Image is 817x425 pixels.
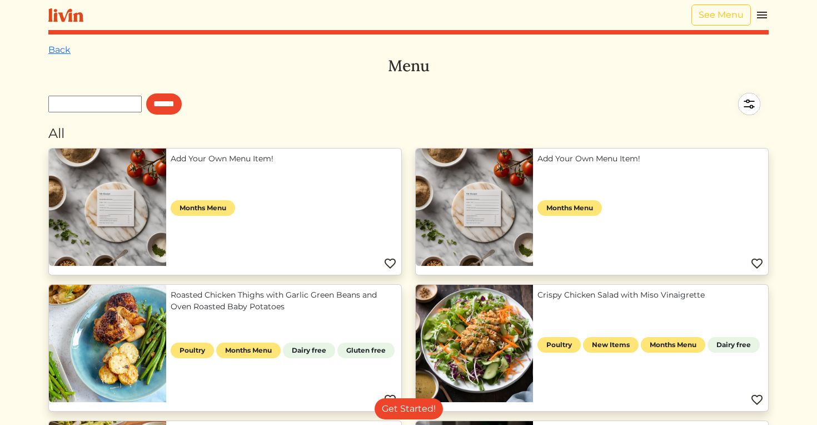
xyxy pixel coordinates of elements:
img: livin-logo-a0d97d1a881af30f6274990eb6222085a2533c92bbd1e4f22c21b4f0d0e3210c.svg [48,8,83,22]
img: Favorite menu item [383,257,397,270]
div: All [48,123,769,144]
a: Roasted Chicken Thighs with Garlic Green Beans and Oven Roasted Baby Potatoes [171,289,397,313]
a: Add Your Own Menu Item! [171,153,397,165]
h3: Menu [48,57,769,76]
img: Favorite menu item [750,393,764,407]
img: menu_hamburger-cb6d353cf0ecd9f46ceae1c99ecbeb4a00e71ca567a856bd81f57e9d8c17bb26.svg [755,8,769,22]
a: Back [48,45,71,55]
a: Crispy Chicken Salad with Miso Vinaigrette [537,289,764,301]
a: Add Your Own Menu Item! [537,153,764,165]
img: Favorite menu item [383,393,397,407]
a: See Menu [691,4,751,26]
img: Favorite menu item [750,257,764,270]
img: filter-5a7d962c2457a2d01fc3f3b070ac7679cf81506dd4bc827d76cf1eb68fb85cd7.svg [730,85,769,123]
a: Get Started! [375,398,443,419]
